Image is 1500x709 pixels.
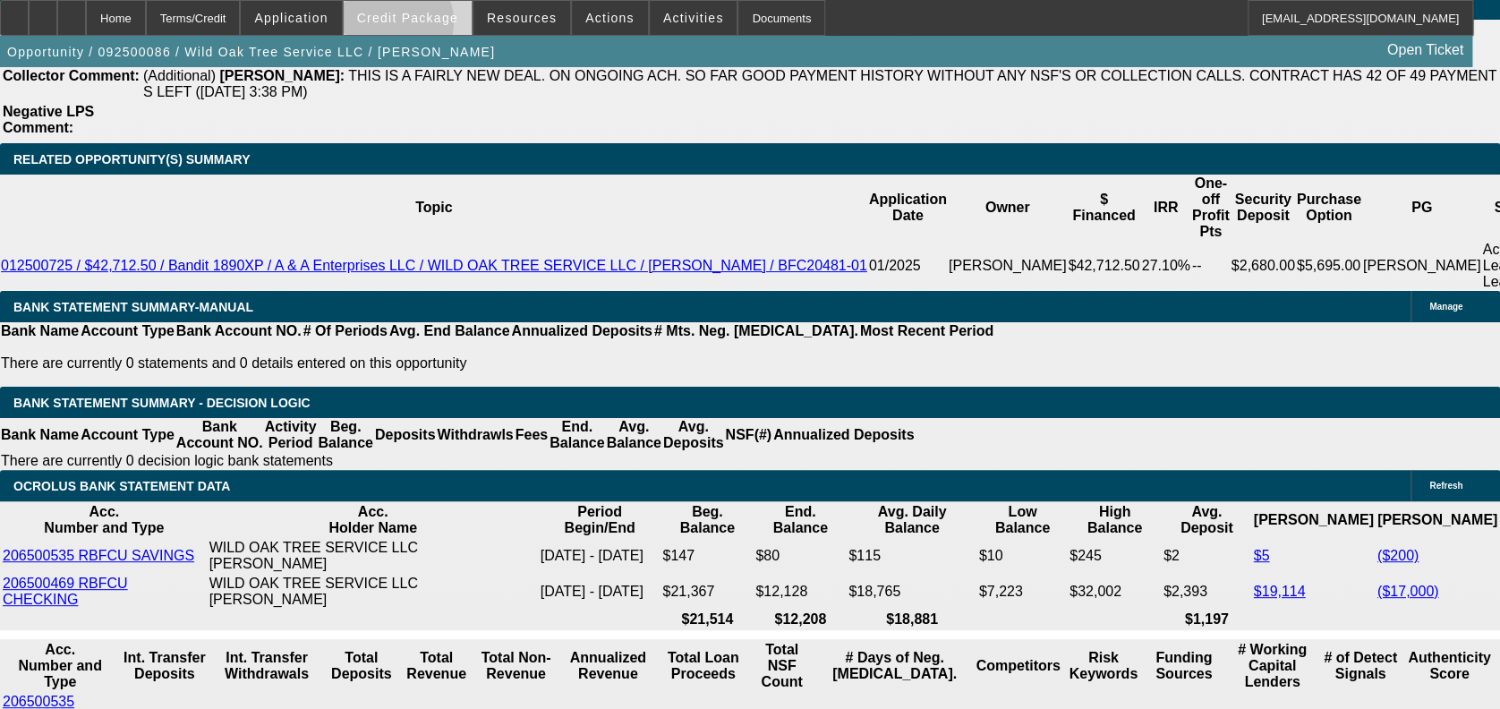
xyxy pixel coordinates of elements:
td: $32,002 [1069,575,1161,609]
th: Avg. End Balance [388,322,511,340]
span: Resources [487,11,557,25]
td: $80 [754,539,846,573]
th: Most Recent Period [859,322,994,340]
span: Bank Statement Summary - Decision Logic [13,396,311,410]
th: Beg. Balance [317,418,373,452]
th: Total Revenue [400,641,473,691]
th: IRR [1140,175,1190,241]
td: $21,367 [661,575,753,609]
a: Open Ticket [1380,35,1470,65]
th: # Mts. Neg. [MEDICAL_DATA]. [653,322,859,340]
th: Int. Transfer Deposits [120,641,209,691]
th: Account Type [80,418,175,452]
td: $245 [1069,539,1161,573]
th: End. Balance [549,418,605,452]
button: Credit Package [344,1,472,35]
span: RELATED OPPORTUNITY(S) SUMMARY [13,152,250,167]
th: Acc. Number and Type [2,503,207,537]
span: BANK STATEMENT SUMMARY-MANUAL [13,300,253,314]
td: $10 [978,539,1067,573]
span: Opportunity / 092500086 / Wild Oak Tree Service LLC / [PERSON_NAME] [7,45,495,59]
button: Actions [572,1,648,35]
th: Acc. Number and Type [2,641,118,691]
th: Period Begin/End [540,503,661,537]
th: Annualized Deposits [772,418,915,452]
th: Withdrawls [436,418,514,452]
th: Deposits [374,418,437,452]
th: # Of Periods [303,322,388,340]
td: 01/2025 [868,241,948,291]
b: Negative LPS Comment: [3,104,94,135]
th: $21,514 [661,611,753,628]
th: [PERSON_NAME] [1376,503,1498,537]
td: -- [1191,241,1231,291]
span: Credit Package [357,11,458,25]
th: Avg. Daily Balance [848,503,976,537]
td: $115 [848,539,976,573]
th: Account Type [80,322,175,340]
th: Total Non-Revenue [474,641,557,691]
th: Sum of the Total NSF Count and Total Overdraft Fee Count from Ocrolus [750,641,814,691]
th: Application Date [868,175,948,241]
td: WILD OAK TREE SERVICE LLC [PERSON_NAME] [209,539,538,573]
th: # of Detect Signals [1322,641,1398,691]
th: # Working Capital Lenders [1224,641,1321,691]
th: Total Loan Proceeds [659,641,748,691]
th: High Balance [1069,503,1161,537]
a: $5 [1253,548,1269,563]
th: One-off Profit Pts [1191,175,1231,241]
th: Purchase Option [1296,175,1362,241]
span: Activities [663,11,724,25]
th: Owner [948,175,1068,241]
a: 206500535 RBFCU SAVINGS [3,548,194,563]
span: Manage [1429,302,1462,312]
th: Risk Keywords [1063,641,1144,691]
th: End. Balance [754,503,846,537]
th: $1,197 [1163,611,1251,628]
span: Application [254,11,328,25]
th: Funding Sources [1146,641,1223,691]
th: Avg. Deposit [1163,503,1251,537]
td: $2,393 [1163,575,1251,609]
b: Collector Comment: [3,68,140,83]
th: Acc. Holder Name [209,503,538,537]
th: Bank Account NO. [175,322,303,340]
td: $147 [661,539,753,573]
th: Fees [515,418,549,452]
th: Competitors [975,641,1061,691]
b: [PERSON_NAME]: [219,68,345,83]
td: $7,223 [978,575,1067,609]
span: Refresh [1429,481,1462,491]
span: OCROLUS BANK STATEMENT DATA [13,479,230,493]
td: $2 [1163,539,1251,573]
a: 206500469 RBFCU CHECKING [3,576,128,607]
td: $12,128 [754,575,846,609]
th: Beg. Balance [661,503,753,537]
th: Bank Account NO. [175,418,264,452]
td: $18,765 [848,575,976,609]
p: There are currently 0 statements and 0 details entered on this opportunity [1,355,993,372]
button: Application [241,1,341,35]
th: Security Deposit [1230,175,1295,241]
td: 27.10% [1140,241,1190,291]
td: $2,680.00 [1230,241,1295,291]
td: [PERSON_NAME] [1362,241,1482,291]
button: Resources [473,1,570,35]
th: Total Deposits [325,641,398,691]
th: PG [1362,175,1482,241]
th: NSF(#) [724,418,772,452]
th: Annualized Deposits [510,322,652,340]
td: $5,695.00 [1296,241,1362,291]
th: [PERSON_NAME] [1252,503,1374,537]
td: WILD OAK TREE SERVICE LLC [PERSON_NAME] [209,575,538,609]
span: Actions [585,11,635,25]
td: [DATE] - [DATE] [540,539,661,573]
th: Int. Transfer Withdrawals [210,641,322,691]
th: $18,881 [848,611,976,628]
td: [PERSON_NAME] [948,241,1068,291]
a: ($200) [1377,548,1419,563]
th: $ Financed [1067,175,1140,241]
th: Authenticity Score [1401,641,1498,691]
th: Annualized Revenue [559,641,657,691]
a: ($17,000) [1377,584,1439,599]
